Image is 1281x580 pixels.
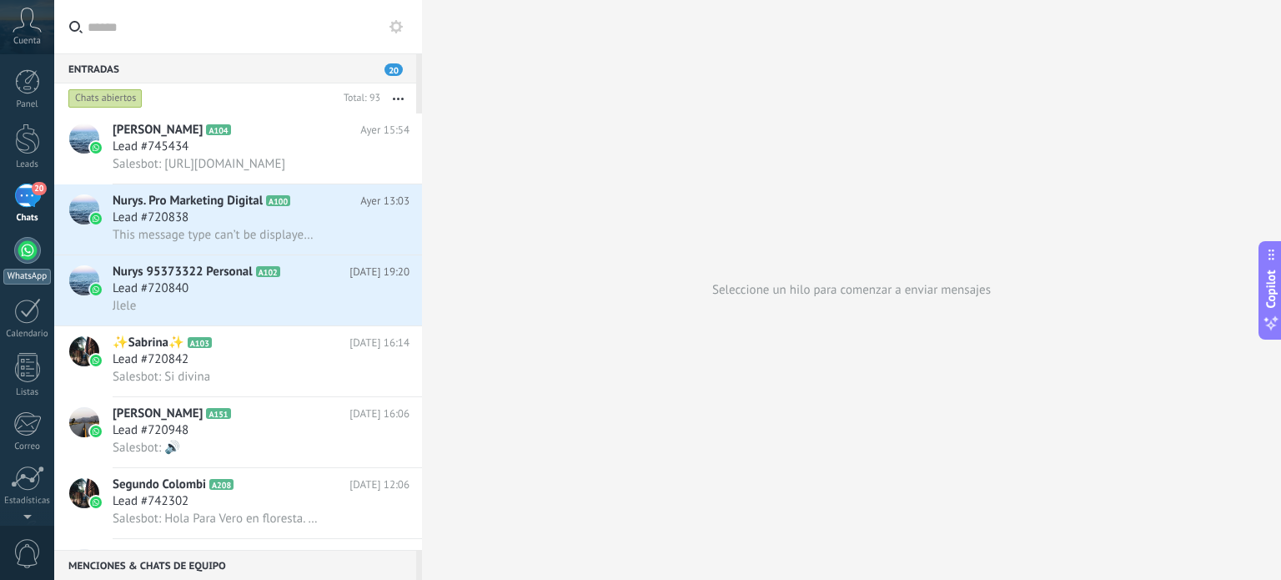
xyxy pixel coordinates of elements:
[90,355,102,366] img: icon
[188,337,212,348] span: A103
[113,406,203,422] span: [PERSON_NAME]
[90,497,102,508] img: icon
[113,335,184,351] span: ✨️Sabrina✨️
[54,397,422,467] a: avataricon[PERSON_NAME]A151[DATE] 16:06Lead #720948Salesbot: 🔊
[349,406,409,422] span: [DATE] 16:06
[349,477,409,493] span: [DATE] 12:06
[54,468,422,538] a: avatariconSegundo ColombiA208[DATE] 12:06Lead #742302Salesbot: Hola Para Vero en floresta. Solo s...
[113,280,188,297] span: Lead #720840
[349,547,409,564] span: [DATE] 02:46
[113,227,318,243] span: This message type can’t be displayed because it’s not supported yet.
[206,408,230,419] span: A151
[90,284,102,295] img: icon
[349,335,409,351] span: [DATE] 16:14
[384,63,403,76] span: 20
[113,351,188,368] span: Lead #720842
[266,195,290,206] span: A100
[113,264,253,280] span: Nurys 95373322 Personal
[68,88,143,108] div: Chats abiertos
[360,193,409,209] span: Ayer 13:03
[113,193,263,209] span: Nurys. Pro Marketing Digital
[3,496,52,507] div: Estadísticas
[54,184,422,255] a: avatariconNurys. Pro Marketing DigitalA100Ayer 13:03Lead #720838This message type can’t be displa...
[54,550,416,580] div: Menciones & Chats de equipo
[337,90,380,107] div: Total: 93
[3,213,52,224] div: Chats
[90,426,102,437] img: icon
[3,329,52,340] div: Calendario
[113,139,188,155] span: Lead #745434
[349,264,409,280] span: [DATE] 19:20
[54,255,422,325] a: avatariconNurys 95373322 PersonalA102[DATE] 19:20Lead #720840Jlele
[360,122,409,139] span: Ayer 15:54
[113,511,318,527] span: Salesbot: Hola Para Vero en floresta. Solo se Vende al Precio publicado
[113,493,188,510] span: Lead #742302
[90,142,102,154] img: icon
[3,441,52,452] div: Correo
[113,440,180,456] span: Salesbot: 🔊
[113,477,206,493] span: Segundo Colombi
[90,213,102,224] img: icon
[113,369,210,385] span: Salesbot: Si divina
[113,547,242,564] span: Radio La Red Bella Vista
[3,269,51,285] div: WhatsApp
[113,122,203,139] span: [PERSON_NAME]
[113,209,188,226] span: Lead #720838
[113,298,136,314] span: Jlele
[113,422,188,439] span: Lead #720948
[54,326,422,396] a: avataricon✨️Sabrina✨️A103[DATE] 16:14Lead #720842Salesbot: Si divina
[256,266,280,277] span: A102
[3,159,52,170] div: Leads
[54,53,416,83] div: Entradas
[206,124,230,135] span: A104
[3,387,52,398] div: Listas
[209,479,234,490] span: A208
[380,83,416,113] button: Más
[1263,270,1279,308] span: Copilot
[54,113,422,184] a: avataricon[PERSON_NAME]A104Ayer 15:54Lead #745434Salesbot: [URL][DOMAIN_NAME]
[113,156,285,172] span: Salesbot: [URL][DOMAIN_NAME]
[3,99,52,110] div: Panel
[32,182,46,195] span: 20
[13,36,41,47] span: Cuenta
